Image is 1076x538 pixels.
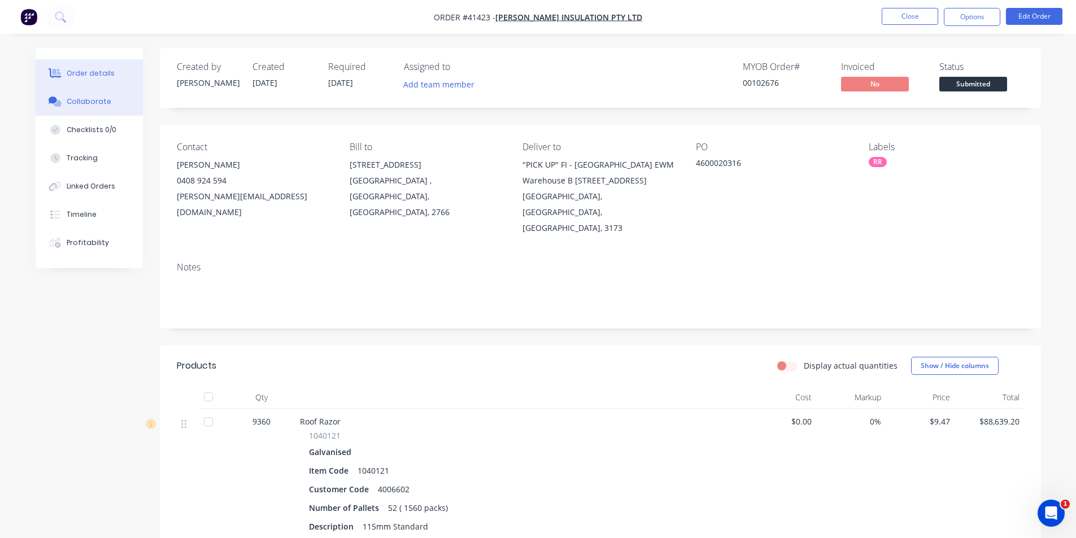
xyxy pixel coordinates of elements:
div: "PICK UP" FI - [GEOGRAPHIC_DATA] EWM Warehouse B [STREET_ADDRESS][GEOGRAPHIC_DATA], [GEOGRAPHIC_D... [522,157,677,236]
button: Edit Order [1006,8,1062,25]
div: Number of Pallets [309,500,384,516]
img: Factory [20,8,37,25]
div: Assigned to [404,62,517,72]
div: Description [309,518,358,535]
span: $0.00 [752,415,812,427]
span: [DATE] [328,77,353,88]
div: Bill to [350,142,504,152]
div: Timeline [67,209,97,220]
div: 1040121 [353,462,394,479]
div: Profitability [67,238,109,248]
div: [PERSON_NAME][EMAIL_ADDRESS][DOMAIN_NAME] [177,189,332,220]
div: Notes [177,262,1024,273]
div: Item Code [309,462,353,479]
div: Checklists 0/0 [67,125,116,135]
div: Status [939,62,1024,72]
div: Price [886,386,955,409]
div: Markup [816,386,886,409]
div: Products [177,359,216,373]
div: 115mm Standard [358,518,433,535]
span: 0% [821,415,881,427]
div: Galvanised [309,444,356,460]
div: "PICK UP" FI - [GEOGRAPHIC_DATA] EWM Warehouse B [STREET_ADDRESS] [522,157,677,189]
span: No [841,77,909,91]
div: 00102676 [743,77,827,89]
div: Deliver to [522,142,677,152]
div: MYOB Order # [743,62,827,72]
div: Contact [177,142,332,152]
button: Add team member [404,77,481,92]
div: Collaborate [67,97,111,107]
span: 9360 [252,415,271,427]
div: [PERSON_NAME]0408 924 594[PERSON_NAME][EMAIL_ADDRESS][DOMAIN_NAME] [177,157,332,220]
div: [STREET_ADDRESS][GEOGRAPHIC_DATA] , [GEOGRAPHIC_DATA], [GEOGRAPHIC_DATA], 2766 [350,157,504,220]
button: Profitability [36,229,143,257]
span: 1 [1061,500,1070,509]
div: Tracking [67,153,98,163]
div: [GEOGRAPHIC_DATA] , [GEOGRAPHIC_DATA], [GEOGRAPHIC_DATA], 2766 [350,173,504,220]
div: RR [869,157,887,167]
span: $9.47 [890,415,951,427]
div: [PERSON_NAME] [177,157,332,173]
div: 4600020316 [696,157,837,173]
div: Labels [869,142,1023,152]
div: Invoiced [841,62,926,72]
button: Submitted [939,77,1007,94]
button: Linked Orders [36,172,143,200]
div: 52 ( 1560 packs) [384,500,452,516]
div: Total [955,386,1024,409]
button: Options [944,8,1000,26]
button: Close [882,8,938,25]
button: Add team member [397,77,480,92]
div: Created [252,62,315,72]
div: [STREET_ADDRESS] [350,157,504,173]
label: Display actual quantities [804,360,898,371]
div: Qty [228,386,295,409]
div: [GEOGRAPHIC_DATA], [GEOGRAPHIC_DATA], [GEOGRAPHIC_DATA], 3173 [522,189,677,236]
span: Order #41423 - [434,12,495,23]
button: Tracking [36,144,143,172]
a: [PERSON_NAME] Insulation Pty Ltd [495,12,642,23]
span: $88,639.20 [959,415,1020,427]
button: Show / Hide columns [911,357,999,375]
button: Checklists 0/0 [36,116,143,144]
div: Linked Orders [67,181,115,191]
div: PO [696,142,851,152]
iframe: Intercom live chat [1038,500,1065,527]
div: Order details [67,68,115,78]
div: Required [328,62,390,72]
button: Timeline [36,200,143,229]
span: Roof Razor [300,416,341,427]
div: Created by [177,62,239,72]
div: 0408 924 594 [177,173,332,189]
button: Collaborate [36,88,143,116]
div: Cost [747,386,817,409]
div: 4006602 [373,481,414,497]
span: 1040121 [309,430,341,441]
span: [DATE] [252,77,277,88]
div: [PERSON_NAME] [177,77,239,89]
div: Customer Code [309,481,373,497]
span: Submitted [939,77,1007,91]
button: Order details [36,59,143,88]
